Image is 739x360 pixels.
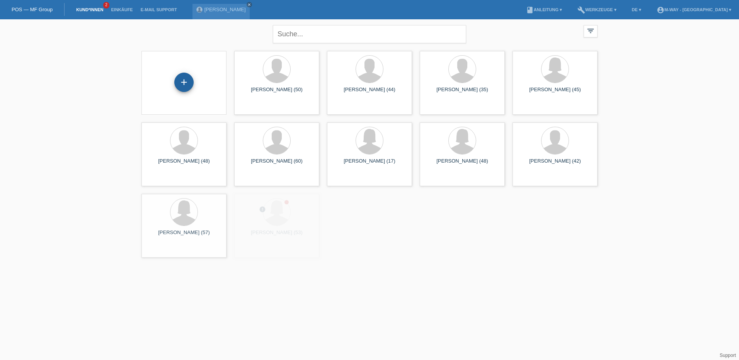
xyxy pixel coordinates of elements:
[103,2,109,8] span: 2
[175,76,193,89] div: Kund*in hinzufügen
[148,158,220,170] div: [PERSON_NAME] (48)
[148,229,220,242] div: [PERSON_NAME] (57)
[240,158,313,170] div: [PERSON_NAME] (60)
[137,7,181,12] a: E-Mail Support
[519,87,591,99] div: [PERSON_NAME] (45)
[240,229,313,242] div: [PERSON_NAME] (53)
[519,158,591,170] div: [PERSON_NAME] (42)
[657,6,664,14] i: account_circle
[526,6,534,14] i: book
[628,7,645,12] a: DE ▾
[72,7,107,12] a: Kund*innen
[426,87,499,99] div: [PERSON_NAME] (35)
[259,206,266,214] div: Unbestätigt, in Bearbeitung
[577,6,585,14] i: build
[259,206,266,213] i: error
[273,25,466,43] input: Suche...
[720,353,736,358] a: Support
[247,2,252,7] a: close
[333,87,406,99] div: [PERSON_NAME] (44)
[333,158,406,170] div: [PERSON_NAME] (17)
[426,158,499,170] div: [PERSON_NAME] (48)
[653,7,735,12] a: account_circlem-way - [GEOGRAPHIC_DATA] ▾
[204,7,246,12] a: [PERSON_NAME]
[12,7,53,12] a: POS — MF Group
[574,7,620,12] a: buildWerkzeuge ▾
[586,27,595,35] i: filter_list
[247,3,251,7] i: close
[240,87,313,99] div: [PERSON_NAME] (50)
[522,7,566,12] a: bookAnleitung ▾
[107,7,136,12] a: Einkäufe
